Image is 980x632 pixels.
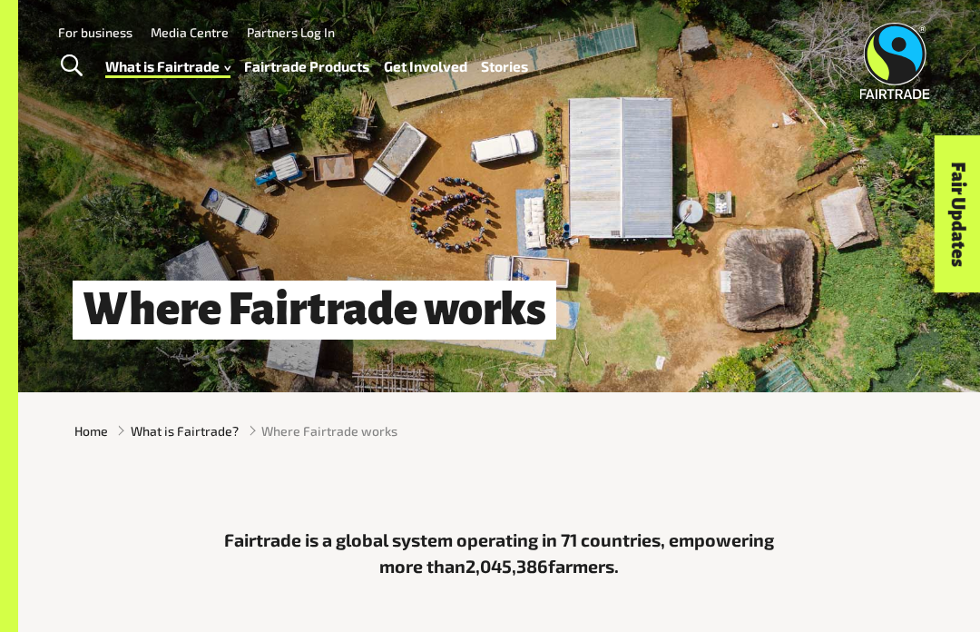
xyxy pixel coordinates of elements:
[151,25,229,40] a: Media Centre
[261,421,397,440] span: Where Fairtrade works
[74,421,108,440] a: Home
[465,555,548,577] span: 2,045,386
[58,25,132,40] a: For business
[73,281,556,340] h1: Where Fairtrade works
[859,23,929,99] img: Fairtrade Australia New Zealand logo
[244,54,369,79] a: Fairtrade Products
[131,421,239,440] a: What is Fairtrade?
[105,54,230,79] a: What is Fairtrade
[384,54,467,79] a: Get Involved
[49,44,93,89] a: Toggle Search
[220,527,779,580] p: Fairtrade is a global system operating in 71 countries, empowering more than farmers.
[481,54,528,79] a: Stories
[247,25,335,40] a: Partners Log In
